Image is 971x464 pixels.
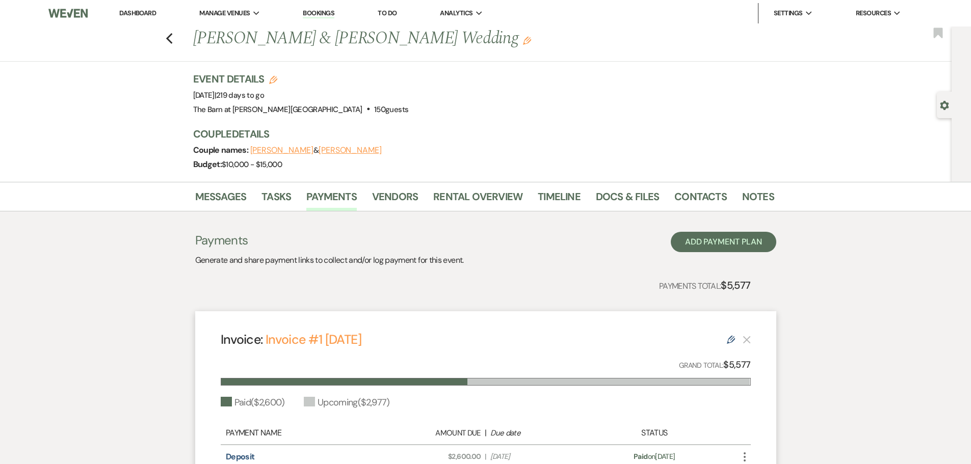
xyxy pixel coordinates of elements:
span: & [250,145,382,155]
a: Dashboard [119,9,156,17]
a: Messages [195,188,247,211]
div: Status [589,427,719,439]
span: 219 days to go [216,90,264,100]
h1: [PERSON_NAME] & [PERSON_NAME] Wedding [193,26,650,51]
strong: $5,577 [723,359,750,371]
h4: Invoice: [221,331,361,348]
p: Generate and share payment links to collect and/or log payment for this event. [195,254,464,267]
strong: $5,577 [721,279,750,292]
div: | [382,427,590,439]
h3: Event Details [193,72,409,86]
button: Add Payment Plan [671,232,776,252]
span: | [485,451,486,462]
span: [DATE] [490,451,584,462]
span: Settings [774,8,803,18]
div: Paid ( $2,600 ) [221,396,284,410]
span: [DATE] [193,90,265,100]
div: on [DATE] [589,451,719,462]
a: Payments [306,188,357,211]
span: $2,600.00 [387,451,481,462]
span: Couple names: [193,145,250,155]
a: Invoice #1 [DATE] [266,331,361,348]
a: Tasks [261,188,291,211]
a: Bookings [303,9,334,18]
div: Upcoming ( $2,977 ) [304,396,390,410]
img: Weven Logo [48,3,87,24]
span: 150 guests [374,104,408,115]
h3: Couple Details [193,127,764,141]
a: Notes [742,188,774,211]
a: Vendors [372,188,418,211]
button: [PERSON_NAME] [319,146,382,154]
span: | [215,90,264,100]
span: The Barn at [PERSON_NAME][GEOGRAPHIC_DATA] [193,104,362,115]
div: Payment Name [226,427,382,439]
p: Payments Total: [659,277,751,293]
button: [PERSON_NAME] [250,146,313,154]
p: Grand Total: [679,358,751,372]
span: $10,000 - $15,000 [222,159,282,170]
div: Amount Due [387,427,481,439]
a: Deposit [226,451,255,462]
button: This payment plan cannot be deleted because it contains links that have been paid through Weven’s... [743,335,751,344]
span: Resources [856,8,891,18]
div: Due date [490,427,584,439]
span: Paid [634,452,647,461]
button: Open lead details [940,100,949,110]
h3: Payments [195,232,464,249]
span: Budget: [193,159,222,170]
a: Rental Overview [433,188,522,211]
a: To Do [378,9,397,17]
a: Docs & Files [596,188,659,211]
a: Contacts [674,188,727,211]
a: Timeline [538,188,581,211]
span: Manage Venues [199,8,250,18]
button: Edit [523,36,531,45]
span: Analytics [440,8,473,18]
